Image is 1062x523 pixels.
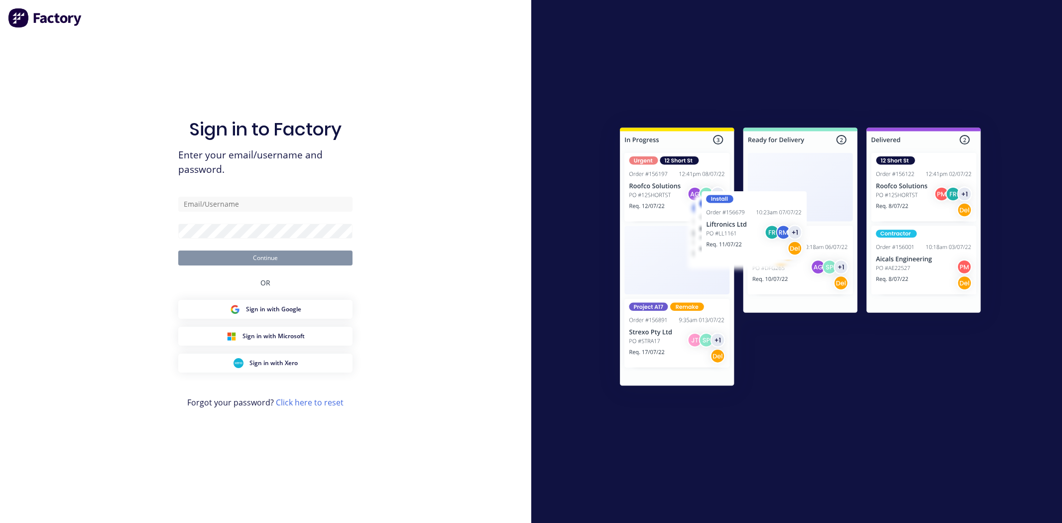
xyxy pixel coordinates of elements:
div: OR [260,265,270,300]
img: Xero Sign in [234,358,243,368]
button: Google Sign inSign in with Google [178,300,353,319]
span: Sign in with Microsoft [242,332,305,341]
button: Xero Sign inSign in with Xero [178,354,353,373]
a: Click here to reset [276,397,344,408]
img: Factory [8,8,83,28]
img: Microsoft Sign in [227,331,236,341]
span: Enter your email/username and password. [178,148,353,177]
img: Sign in [598,108,1003,409]
h1: Sign in to Factory [189,119,342,140]
span: Sign in with Google [246,305,301,314]
input: Email/Username [178,197,353,212]
button: Microsoft Sign inSign in with Microsoft [178,327,353,346]
img: Google Sign in [230,304,240,314]
span: Sign in with Xero [249,359,298,368]
span: Forgot your password? [187,396,344,408]
button: Continue [178,251,353,265]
